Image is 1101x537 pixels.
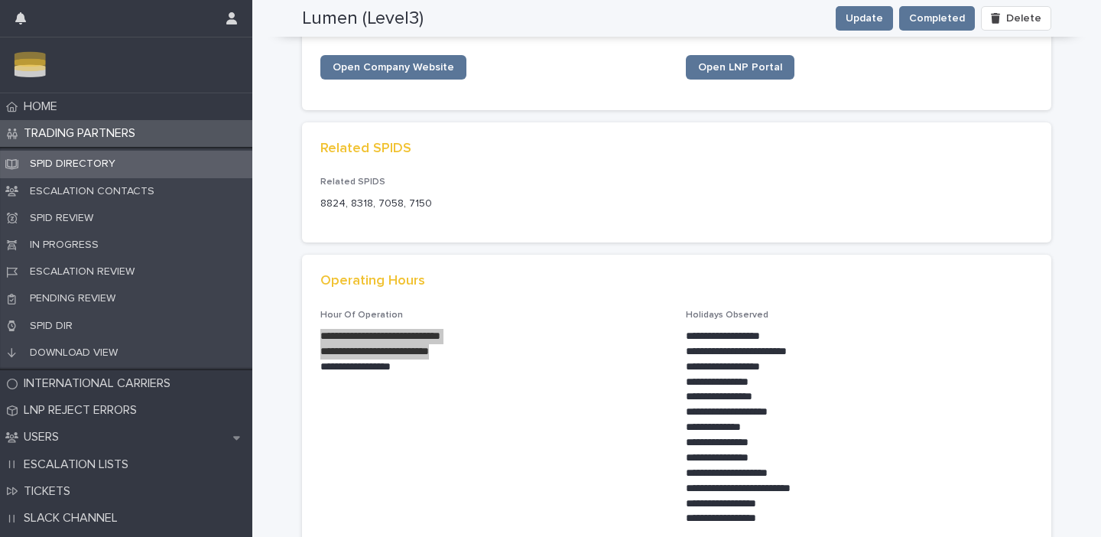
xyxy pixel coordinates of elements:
[12,50,48,80] img: 8jvmU2ehTfO3R9mICSci
[686,55,794,80] a: Open LNP Portal
[302,8,424,30] h2: Lumen (Level3)
[18,238,111,252] p: IN PROGRESS
[320,311,403,320] span: Hour Of Operation
[981,6,1051,31] button: Delete
[698,62,782,73] span: Open LNP Portal
[320,55,466,80] a: Open Company Website
[18,484,83,499] p: TICKETS
[18,126,148,141] p: TRADING PARTNERS
[18,346,130,360] p: DOWNLOAD VIEW
[18,184,167,199] p: ESCALATION CONTACTS
[18,265,147,279] p: ESCALATION REVIEW
[836,6,893,31] button: Update
[18,511,130,526] p: SLACK CHANNEL
[320,196,432,212] p: 8824, 8318, 7058, 7150
[18,319,85,334] p: SPID DIR
[320,177,385,187] span: Related SPIDS
[18,211,106,226] p: SPID REVIEW
[18,376,183,391] p: INTERNATIONAL CARRIERS
[909,11,965,26] span: Completed
[320,273,425,290] h2: Operating Hours
[18,99,70,114] p: HOME
[686,311,768,320] span: Holidays Observed
[846,11,883,26] span: Update
[899,6,975,31] button: Completed
[18,430,71,444] p: USERS
[18,157,128,171] p: SPID DIRECTORY
[320,141,411,158] h2: Related SPIDS
[18,403,149,418] p: LNP REJECT ERRORS
[18,291,128,306] p: PENDING REVIEW
[18,457,141,472] p: ESCALATION LISTS
[1006,13,1041,24] span: Delete
[333,62,454,73] span: Open Company Website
